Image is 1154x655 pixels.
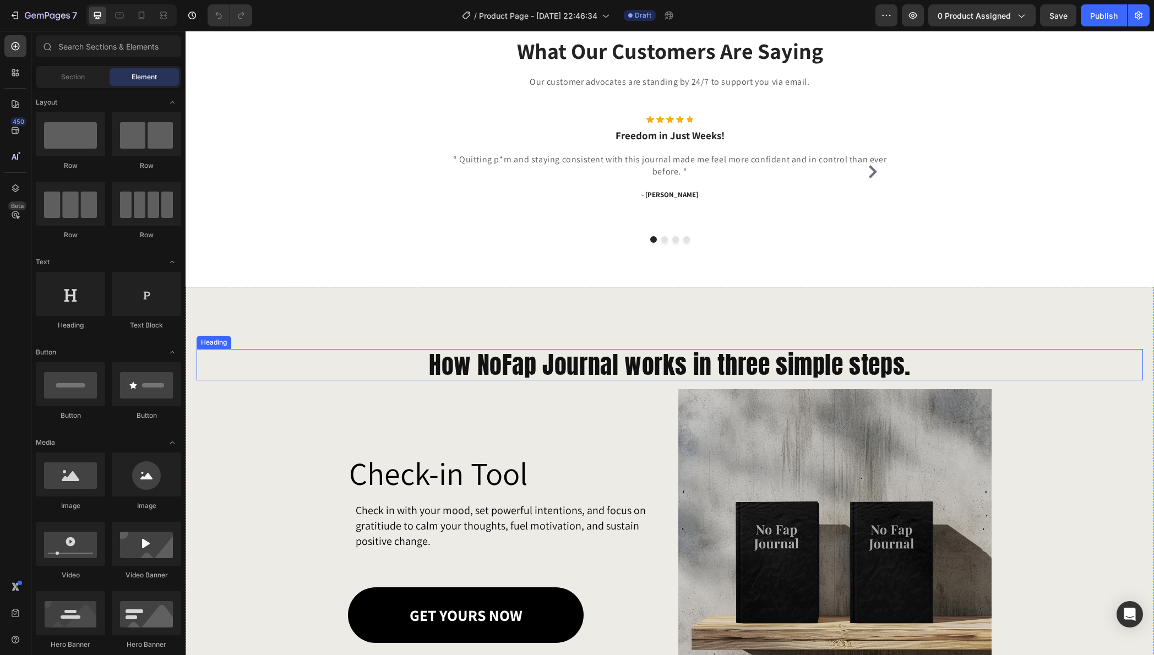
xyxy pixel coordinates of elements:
[476,205,482,212] button: Dot
[479,10,597,21] span: Product Page - [DATE] 22:46:34
[36,257,50,267] span: Text
[265,159,704,170] p: - [PERSON_NAME]
[11,318,957,350] h2: How NoFap Journal works in three simple steps.
[36,438,55,447] span: Media
[498,205,504,212] button: Dot
[265,123,704,148] p: “ Quitting p*rn and staying consistent with this journal made me feel more confident and in contr...
[4,4,82,26] button: 7
[678,132,696,150] button: Carousel Next Arrow
[164,343,181,361] span: Toggle open
[162,418,476,468] h2: Check-in Tool
[36,320,105,330] div: Heading
[170,472,461,518] p: Check in with your mood, set powerful intentions, and focus on gratitiude to calm your thoughts, ...
[264,97,705,113] h3: Freedom in Just Weeks!
[224,575,337,594] p: GET YOURS NOW
[13,307,43,316] div: Heading
[208,4,252,26] div: Undo/Redo
[36,570,105,580] div: Video
[112,501,181,511] div: Image
[635,10,651,20] span: Draft
[132,72,157,82] span: Element
[164,434,181,451] span: Toggle open
[164,94,181,111] span: Toggle open
[1117,601,1143,627] div: Open Intercom Messenger
[112,640,181,649] div: Hero Banner
[112,161,181,171] div: Row
[112,230,181,240] div: Row
[112,411,181,421] div: Button
[36,640,105,649] div: Hero Banner
[1081,4,1127,26] button: Publish
[36,230,105,240] div: Row
[164,253,181,271] span: Toggle open
[1090,10,1118,21] div: Publish
[36,161,105,171] div: Row
[72,9,77,22] p: 7
[487,205,493,212] button: Dot
[36,501,105,511] div: Image
[36,35,181,57] input: Search Sections & Elements
[938,10,1011,21] span: 0 product assigned
[36,97,57,107] span: Layout
[186,31,1154,655] iframe: Design area
[112,320,181,330] div: Text Block
[10,117,26,126] div: 450
[1040,4,1076,26] button: Save
[61,72,85,82] span: Section
[465,205,471,212] button: Dot
[162,556,398,612] a: GET YOURS NOW
[474,10,477,21] span: /
[36,411,105,421] div: Button
[928,4,1036,26] button: 0 product assigned
[112,570,181,580] div: Video Banner
[36,347,56,357] span: Button
[8,201,26,210] div: Beta
[1049,11,1068,20] span: Save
